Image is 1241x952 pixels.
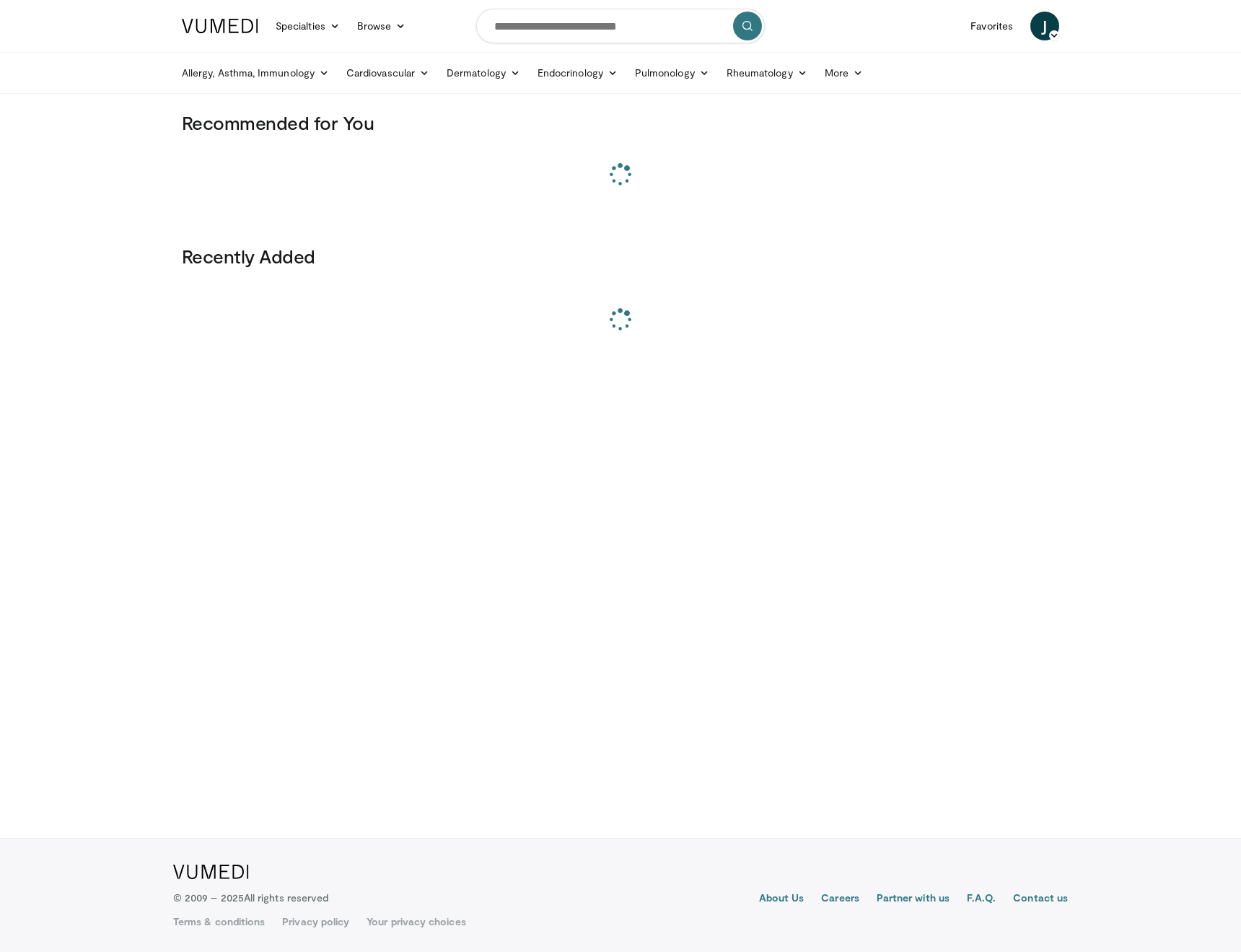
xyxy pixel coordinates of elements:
[821,891,859,908] a: Careers
[438,58,529,87] a: Dermatology
[267,12,348,40] a: Specialties
[244,891,328,904] span: All rights reserved
[173,914,265,929] a: Terms & conditions
[173,891,328,905] p: © 2009 – 2025
[173,865,249,879] img: VuMedi Logo
[182,111,1059,134] h3: Recommended for You
[967,891,996,908] a: F.A.Q.
[476,9,765,43] input: Search topics, interventions
[182,19,258,33] img: VuMedi Logo
[718,58,816,87] a: Rheumatology
[962,12,1022,40] a: Favorites
[182,245,1059,268] h3: Recently Added
[759,891,804,908] a: About Us
[626,58,718,87] a: Pulmonology
[338,58,438,87] a: Cardiovascular
[1030,12,1059,40] a: J
[367,914,465,929] a: Your privacy choices
[348,12,415,40] a: Browse
[282,914,349,929] a: Privacy policy
[173,58,338,87] a: Allergy, Asthma, Immunology
[529,58,626,87] a: Endocrinology
[1013,891,1068,908] a: Contact us
[877,891,950,908] a: Partner with us
[816,58,872,87] a: More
